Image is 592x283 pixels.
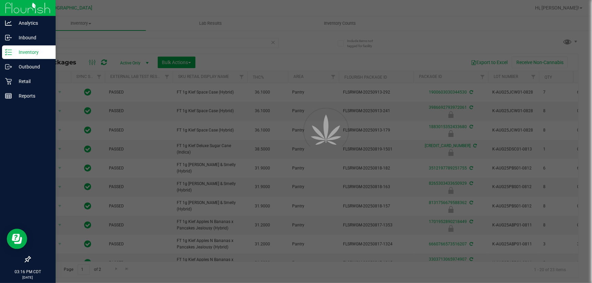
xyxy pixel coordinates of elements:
p: Inventory [12,48,53,56]
p: Reports [12,92,53,100]
p: Retail [12,77,53,85]
p: Outbound [12,63,53,71]
p: 03:16 PM CDT [3,269,53,275]
inline-svg: Outbound [5,63,12,70]
iframe: Resource center [7,229,27,249]
p: [DATE] [3,275,53,280]
inline-svg: Inbound [5,34,12,41]
p: Inbound [12,34,53,42]
p: Analytics [12,19,53,27]
inline-svg: Analytics [5,20,12,26]
inline-svg: Retail [5,78,12,85]
inline-svg: Inventory [5,49,12,56]
inline-svg: Reports [5,93,12,99]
